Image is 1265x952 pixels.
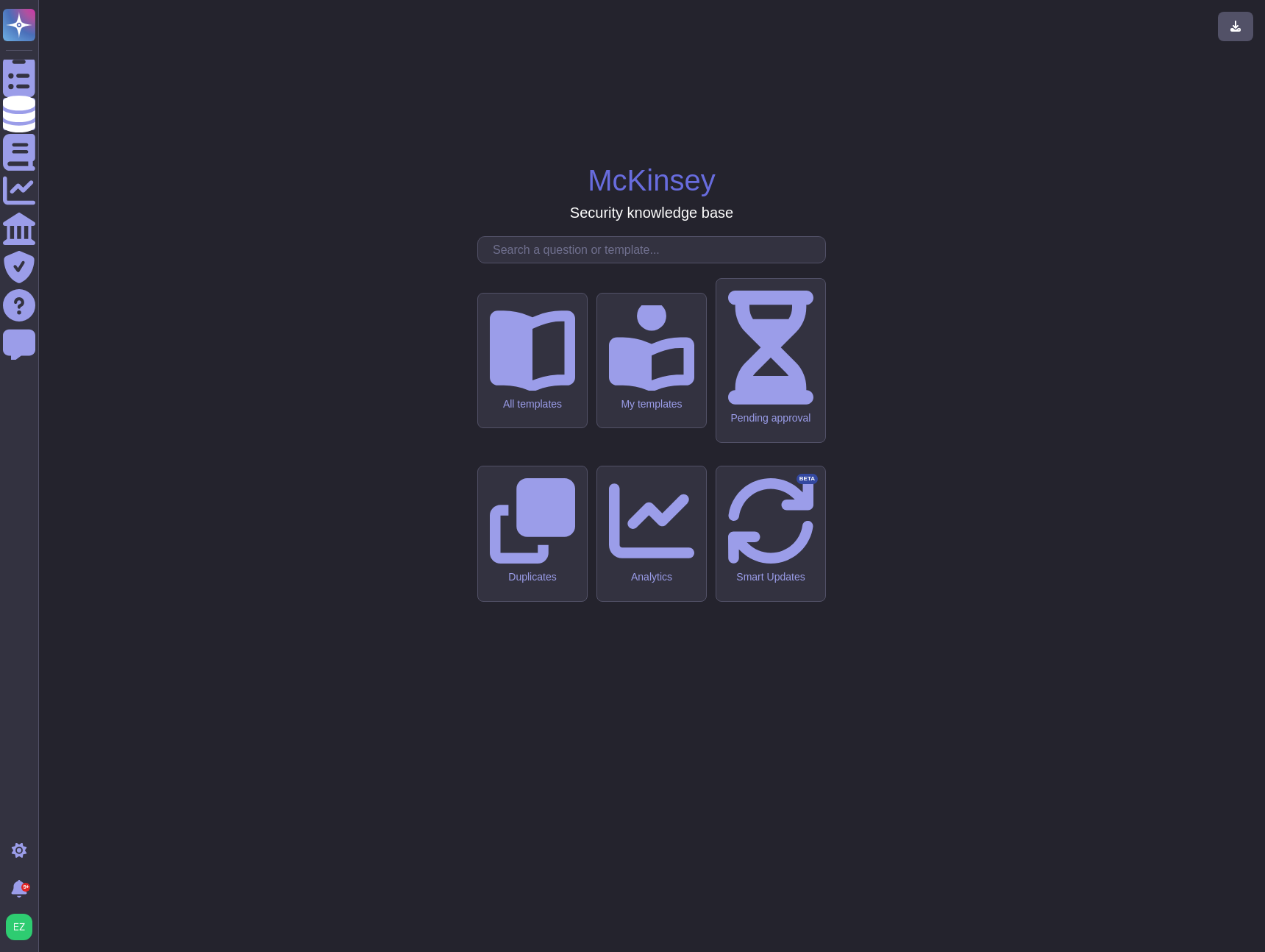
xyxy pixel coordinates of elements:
div: BETA [797,474,818,484]
button: user [3,911,43,943]
h1: McKinsey [588,163,715,198]
input: Search a question or template... [485,237,825,263]
div: 9+ [21,883,30,892]
div: Duplicates [490,571,575,583]
div: Smart Updates [728,571,813,583]
div: My templates [609,398,694,411]
div: Pending approval [728,412,813,425]
img: user [6,914,32,940]
div: Analytics [609,571,694,583]
div: All templates [490,398,575,411]
h3: Security knowledge base [570,204,733,221]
